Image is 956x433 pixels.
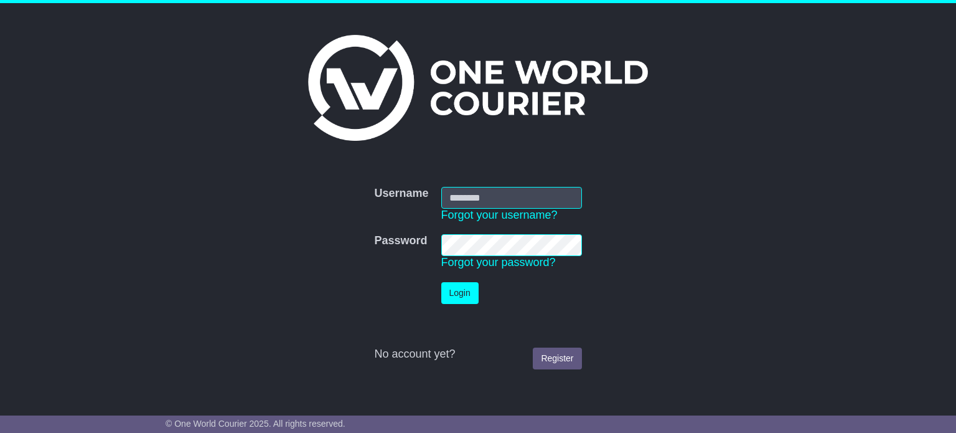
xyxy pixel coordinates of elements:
[533,348,581,369] a: Register
[441,209,558,221] a: Forgot your username?
[441,256,556,269] a: Forgot your password?
[374,187,428,201] label: Username
[374,234,427,248] label: Password
[308,35,648,141] img: One World
[441,282,479,304] button: Login
[166,419,345,429] span: © One World Courier 2025. All rights reserved.
[374,348,581,361] div: No account yet?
